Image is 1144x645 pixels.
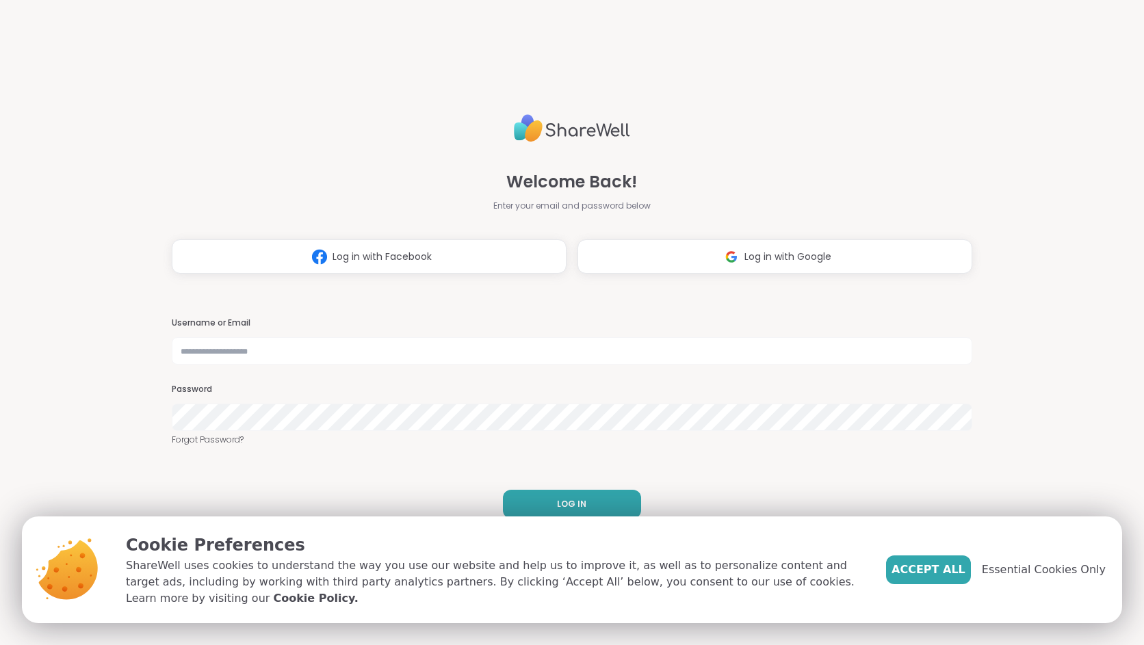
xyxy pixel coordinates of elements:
p: Cookie Preferences [126,533,864,557]
a: Cookie Policy. [273,590,358,607]
h3: Username or Email [172,317,972,329]
p: ShareWell uses cookies to understand the way you use our website and help us to improve it, as we... [126,557,864,607]
button: Accept All [886,555,971,584]
button: Log in with Google [577,239,972,274]
span: LOG IN [557,498,586,510]
button: LOG IN [503,490,641,518]
span: Essential Cookies Only [982,562,1106,578]
a: Forgot Password? [172,434,972,446]
span: Welcome Back! [506,170,637,194]
span: Accept All [892,562,965,578]
button: Log in with Facebook [172,239,567,274]
span: Enter your email and password below [493,200,651,212]
h3: Password [172,384,972,395]
span: Log in with Google [744,250,831,264]
img: ShareWell Logo [514,109,630,148]
img: ShareWell Logomark [307,244,333,269]
img: ShareWell Logomark [718,244,744,269]
span: Log in with Facebook [333,250,432,264]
